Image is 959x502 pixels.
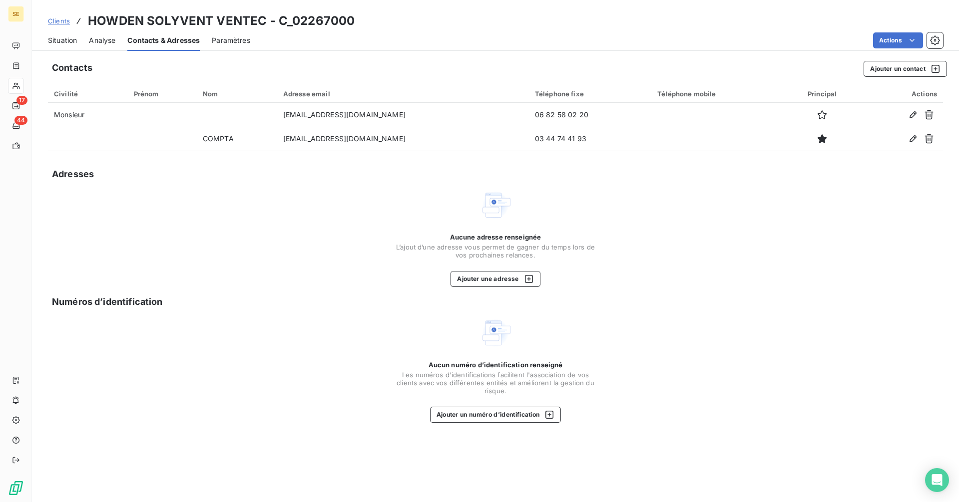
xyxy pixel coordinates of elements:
[14,116,27,125] span: 44
[54,90,122,98] div: Civilité
[657,90,778,98] div: Téléphone mobile
[203,90,271,98] div: Nom
[396,371,595,395] span: Les numéros d'identifications facilitent l'association de vos clients avec vos différentes entité...
[925,468,949,492] div: Open Intercom Messenger
[277,127,529,151] td: [EMAIL_ADDRESS][DOMAIN_NAME]
[48,16,70,26] a: Clients
[48,35,77,45] span: Situation
[127,35,200,45] span: Contacts & Adresses
[790,90,855,98] div: Principal
[89,35,115,45] span: Analyse
[52,167,94,181] h5: Adresses
[535,90,645,98] div: Téléphone fixe
[479,317,511,349] img: Empty state
[873,32,923,48] button: Actions
[283,90,523,98] div: Adresse email
[88,12,355,30] h3: HOWDEN SOLYVENT VENTEC - C_02267000
[867,90,937,98] div: Actions
[134,90,191,98] div: Prénom
[864,61,947,77] button: Ajouter un contact
[529,103,651,127] td: 06 82 58 02 20
[277,103,529,127] td: [EMAIL_ADDRESS][DOMAIN_NAME]
[52,61,92,75] h5: Contacts
[430,407,561,423] button: Ajouter un numéro d’identification
[450,233,541,241] span: Aucune adresse renseignée
[451,271,540,287] button: Ajouter une adresse
[529,127,651,151] td: 03 44 74 41 93
[8,6,24,22] div: SE
[197,127,277,151] td: COMPTA
[16,96,27,105] span: 17
[48,17,70,25] span: Clients
[479,189,511,221] img: Empty state
[52,295,163,309] h5: Numéros d’identification
[396,243,595,259] span: L’ajout d’une adresse vous permet de gagner du temps lors de vos prochaines relances.
[48,103,128,127] td: Monsieur
[429,361,563,369] span: Aucun numéro d’identification renseigné
[8,480,24,496] img: Logo LeanPay
[212,35,250,45] span: Paramètres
